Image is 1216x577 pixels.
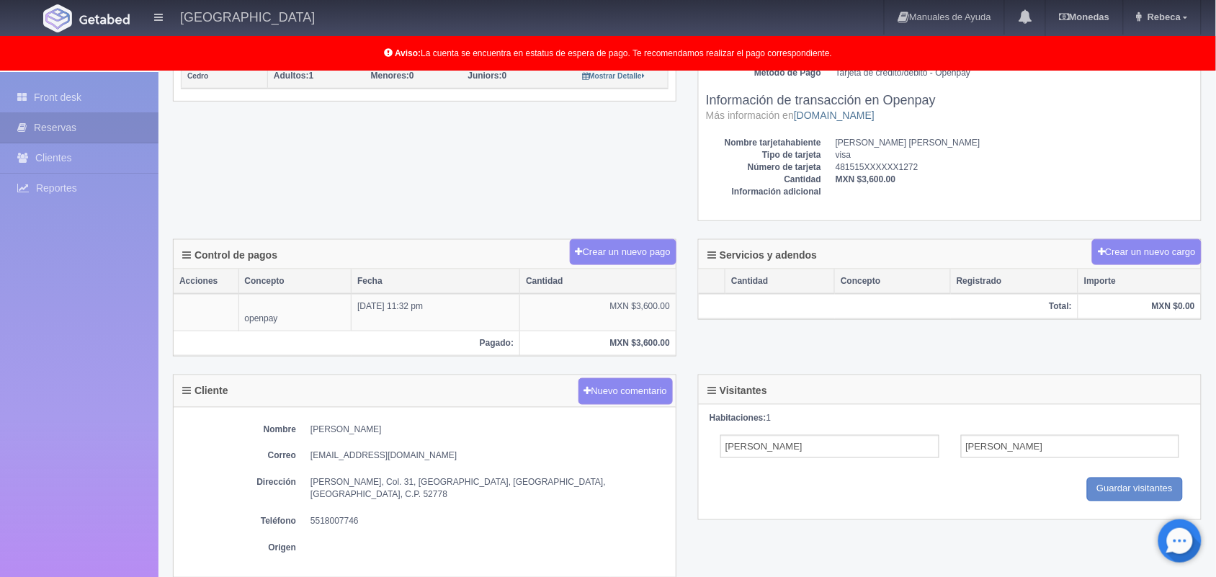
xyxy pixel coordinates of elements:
[310,450,669,462] dd: [EMAIL_ADDRESS][DOMAIN_NAME]
[1059,12,1109,22] b: Monedas
[710,413,766,423] strong: Habitaciones:
[174,331,520,355] th: Pagado:
[1144,12,1181,22] span: Rebeca
[582,71,645,81] a: Mostrar Detalle
[706,109,875,121] small: Más información en
[706,186,821,198] dt: Información adicional
[182,250,277,261] h4: Control de pagos
[468,71,507,81] span: 0
[1078,269,1201,294] th: Importe
[707,250,817,261] h4: Servicios y adendos
[836,174,895,184] b: MXN $3,600.00
[371,71,414,81] span: 0
[182,385,228,396] h4: Cliente
[582,72,645,80] small: Mostrar Detalle
[961,435,1180,458] input: Apellidos del Adulto
[720,435,939,458] input: Nombre del Adulto
[520,294,676,331] td: MXN $3,600.00
[79,14,130,24] img: Getabed
[310,516,669,528] dd: 5518007746
[706,174,821,186] dt: Cantidad
[951,269,1078,294] th: Registrado
[371,71,409,81] strong: Menores:
[238,269,352,294] th: Concepto
[794,109,875,121] a: [DOMAIN_NAME]
[310,477,669,501] dd: [PERSON_NAME], Col. 31, [GEOGRAPHIC_DATA], [GEOGRAPHIC_DATA], [GEOGRAPHIC_DATA], C.P. 52778
[180,7,315,25] h4: [GEOGRAPHIC_DATA]
[706,94,1194,122] h3: Información de transacción en Openpay
[395,48,421,58] b: Aviso:
[578,378,674,405] button: Nuevo comentario
[1078,294,1201,319] th: MXN $0.00
[1092,239,1202,266] button: Crear un nuevo cargo
[43,4,72,32] img: Getabed
[706,137,821,149] dt: Nombre tarjetahabiente
[310,424,669,436] dd: [PERSON_NAME]
[520,331,676,355] th: MXN $3,600.00
[181,477,296,489] dt: Dirección
[725,269,835,294] th: Cantidad
[836,137,1194,149] dd: [PERSON_NAME] [PERSON_NAME]
[836,149,1194,161] dd: visa
[706,161,821,174] dt: Número de tarjeta
[352,294,520,331] td: [DATE] 11:32 pm
[1087,478,1184,501] input: Guardar visitantes
[187,72,208,80] small: Cedro
[707,385,767,396] h4: Visitantes
[352,269,520,294] th: Fecha
[274,71,309,81] strong: Adultos:
[699,294,1078,319] th: Total:
[706,67,821,79] dt: Método de Pago
[181,516,296,528] dt: Teléfono
[274,71,313,81] span: 1
[836,67,1194,79] dd: Tarjeta de crédito/débito - Openpay
[238,294,352,331] td: openpay
[520,269,676,294] th: Cantidad
[836,161,1194,174] dd: 481515XXXXXX1272
[174,269,238,294] th: Acciones
[570,239,676,266] button: Crear un nuevo pago
[706,149,821,161] dt: Tipo de tarjeta
[181,542,296,555] dt: Origen
[468,71,502,81] strong: Juniors:
[181,424,296,436] dt: Nombre
[835,269,951,294] th: Concepto
[181,450,296,462] dt: Correo
[710,412,1190,424] div: 1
